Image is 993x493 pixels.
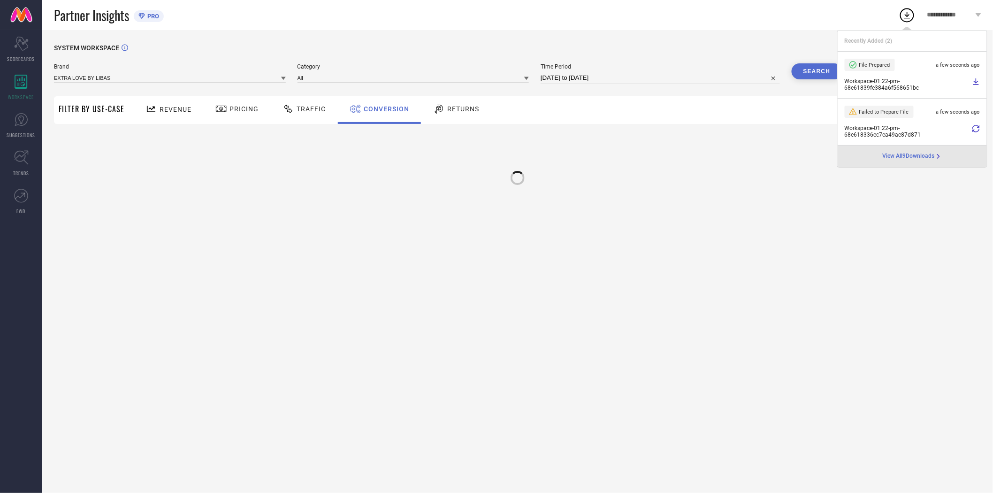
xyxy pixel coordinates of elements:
[859,62,890,68] span: File Prepared
[972,125,980,138] div: Retry
[229,105,259,113] span: Pricing
[792,63,842,79] button: Search
[883,153,935,160] span: View All 9 Downloads
[8,55,35,62] span: SCORECARDS
[541,72,780,84] input: Select time period
[13,169,29,177] span: TRENDS
[859,109,909,115] span: Failed to Prepare File
[883,153,942,160] a: View All9Downloads
[845,78,970,91] span: Workspace - 01:22-pm - 68e61839fe384a6f568651bc
[59,103,124,115] span: Filter By Use-Case
[899,7,916,23] div: Open download list
[17,208,26,215] span: FWD
[160,106,191,113] span: Revenue
[972,78,980,91] a: Download
[145,13,159,20] span: PRO
[447,105,479,113] span: Returns
[936,62,980,68] span: a few seconds ago
[845,38,893,44] span: Recently Added ( 2 )
[541,63,780,70] span: Time Period
[7,131,36,139] span: SUGGESTIONS
[54,6,129,25] span: Partner Insights
[54,44,119,52] span: SYSTEM WORKSPACE
[936,109,980,115] span: a few seconds ago
[54,63,286,70] span: Brand
[297,105,326,113] span: Traffic
[883,153,942,160] div: Open download page
[298,63,529,70] span: Category
[845,125,970,138] span: Workspace - 01:22-pm - 68e618336ec7ea49ae87d871
[364,105,409,113] span: Conversion
[8,93,34,100] span: WORKSPACE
